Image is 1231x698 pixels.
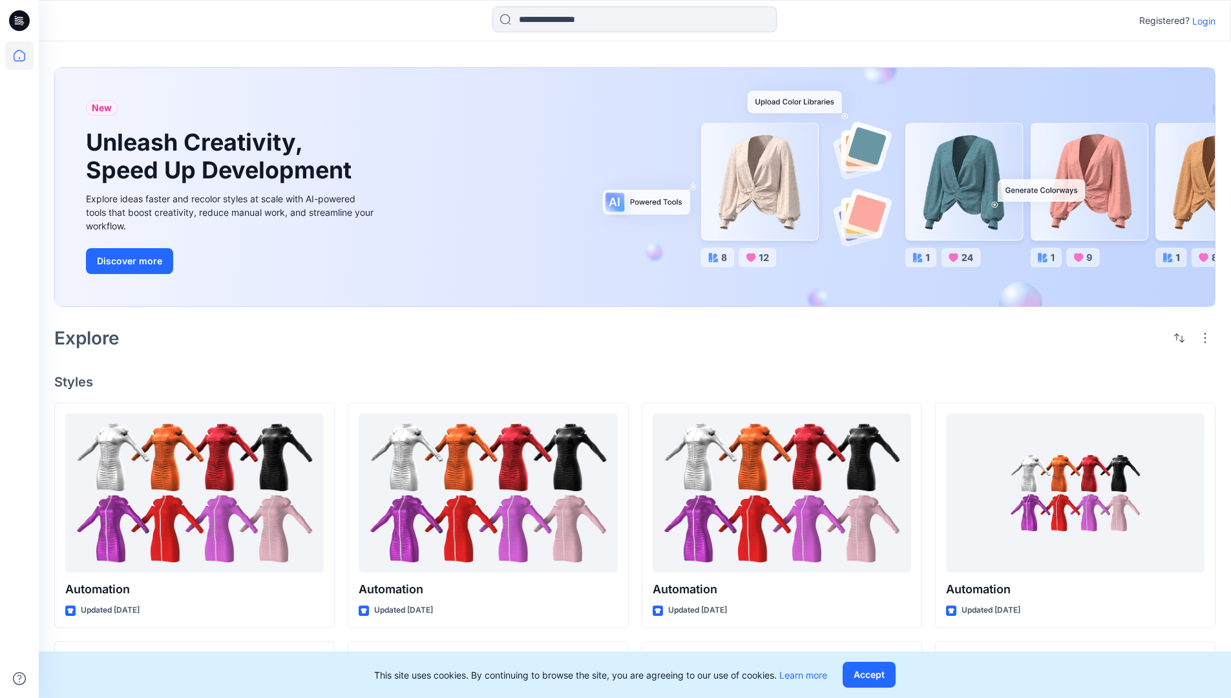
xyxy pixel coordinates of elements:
[86,248,377,274] a: Discover more
[86,192,377,233] div: Explore ideas faster and recolor styles at scale with AI-powered tools that boost creativity, red...
[54,328,120,348] h2: Explore
[668,604,727,617] p: Updated [DATE]
[65,414,324,573] a: Automation
[962,604,1020,617] p: Updated [DATE]
[779,670,827,681] a: Learn more
[65,580,324,598] p: Automation
[359,580,617,598] p: Automation
[86,248,173,274] button: Discover more
[54,374,1215,390] h4: Styles
[1139,13,1190,28] p: Registered?
[1192,14,1215,28] p: Login
[946,580,1205,598] p: Automation
[653,580,911,598] p: Automation
[359,414,617,573] a: Automation
[92,100,112,116] span: New
[374,604,433,617] p: Updated [DATE]
[946,414,1205,573] a: Automation
[653,414,911,573] a: Automation
[81,604,140,617] p: Updated [DATE]
[374,668,827,682] p: This site uses cookies. By continuing to browse the site, you are agreeing to our use of cookies.
[86,129,357,184] h1: Unleash Creativity, Speed Up Development
[843,662,896,688] button: Accept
